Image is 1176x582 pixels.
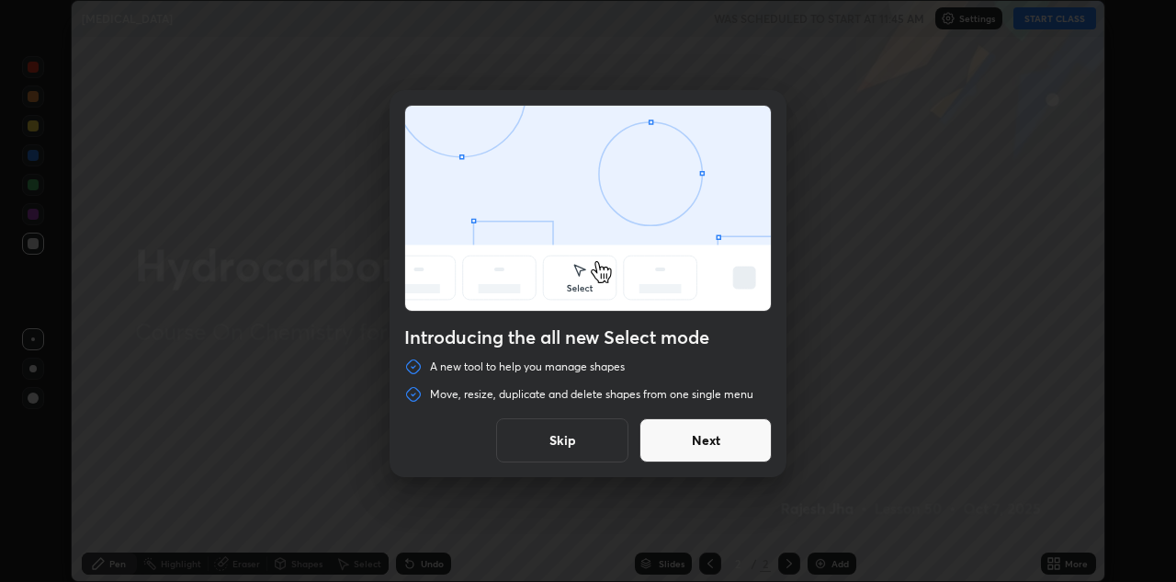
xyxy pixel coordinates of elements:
[639,418,772,462] button: Next
[496,418,628,462] button: Skip
[430,387,753,402] p: Move, resize, duplicate and delete shapes from one single menu
[404,326,772,348] h4: Introducing the all new Select mode
[405,106,771,314] div: animation
[430,359,625,374] p: A new tool to help you manage shapes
